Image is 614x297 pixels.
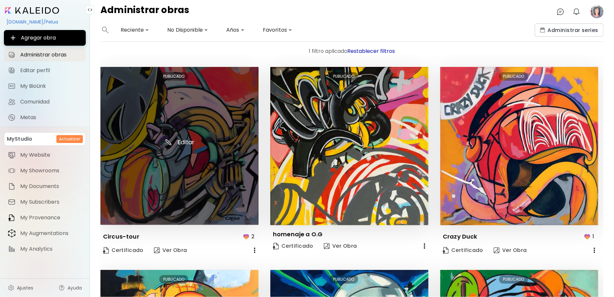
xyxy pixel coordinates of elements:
a: itemMy Augmentations [4,227,86,240]
p: 1 [592,232,594,241]
button: bellIcon [571,6,582,17]
p: MyStudio [7,135,32,143]
a: itemMy Website [4,148,86,162]
button: view-artVer Obra [151,244,190,257]
a: itemMy Provenance [4,211,86,224]
img: item [8,245,16,253]
a: itemMy Showrooms [4,164,86,177]
a: completeMy BioLink iconMy BioLink [4,80,86,93]
span: Certificado [443,247,483,254]
span: Ver Obra [494,247,527,254]
img: chatIcon [557,8,564,16]
span: My Subscribers [20,199,82,205]
span: Certificado [273,242,313,250]
span: My BioLink [20,83,82,89]
a: Comunidad iconComunidad [4,95,86,108]
a: Administrar obras iconAdministrar obras [4,48,86,61]
span: Administrar series [540,27,598,34]
img: item [8,198,16,206]
span: My Documents [20,183,82,190]
span: Certificado [103,247,143,254]
div: PUBLICADO [329,72,358,81]
button: search [100,23,110,37]
img: view-art [324,243,330,249]
span: My Analytics [20,246,82,252]
h4: Administrar obras [100,5,189,18]
a: Ayuda [54,281,86,294]
img: Administrar obras icon [8,51,16,59]
img: thumbnail [100,67,259,225]
span: 1 filtro aplicado [309,47,348,55]
p: Crazy Duck [443,233,477,241]
div: Años [224,25,247,35]
img: search [102,27,109,33]
span: Metas [20,114,82,121]
h6: Actualizar [59,136,80,142]
span: Administrar obras [20,52,82,58]
a: Editar perfil iconEditar perfil [4,64,86,77]
span: Ver Obra [324,242,357,250]
span: My Augmentations [20,230,82,237]
div: Favoritos [260,25,295,35]
div: [DOMAIN_NAME]/Pelua [4,16,86,27]
button: collectionsAdministrar series [535,23,604,37]
img: help [58,285,65,291]
button: favorites1 [582,230,598,242]
img: Comunidad icon [8,98,16,106]
button: favorites2 [241,230,259,242]
img: Certificate [443,247,449,254]
p: Circus-tour [103,233,139,241]
div: No Disponible [165,25,211,35]
span: Comunidad [20,99,82,105]
img: collections [540,27,545,33]
span: Restablecer filtros [348,47,395,55]
a: CertificateCertificado [270,240,316,253]
img: Editar perfil icon [8,67,16,74]
p: homenaje a O.G [273,230,322,238]
img: item [8,151,16,159]
p: 2 [251,232,254,241]
img: bellIcon [573,8,580,16]
img: Metas icon [8,114,16,121]
img: collapse [87,7,93,12]
button: Agregar obra [4,30,86,46]
img: favorites [583,233,591,241]
img: favorites [242,233,250,241]
img: item [8,167,16,175]
img: view-art [494,247,500,253]
span: Ayuda [67,285,82,291]
img: Certificate [103,247,109,254]
div: PUBLICADO [159,72,188,81]
div: PUBLICADO [499,275,528,284]
span: My Showrooms [20,167,82,174]
div: PUBLICADO [499,72,528,81]
div: Reciente [118,25,152,35]
button: view-artVer Obra [491,244,530,257]
img: item [8,229,16,238]
img: thumbnail [270,67,428,225]
a: itemMy Subscribers [4,195,86,209]
span: My Website [20,152,82,158]
a: completeMetas iconMetas [4,111,86,124]
img: view-art [154,247,160,253]
span: Ajustes [17,285,33,291]
span: Agregar obra [9,34,81,42]
a: CertificateCertificado [100,244,146,257]
img: settings [8,285,14,291]
a: itemMy Analytics [4,242,86,256]
span: Ver Obra [154,247,187,254]
span: Editar perfil [20,67,82,74]
img: thumbnail [440,67,598,225]
a: CertificateCertificado [440,244,486,257]
a: itemMy Documents [4,180,86,193]
a: Ajustes [4,281,37,294]
img: item [8,214,16,222]
span: My Provenance [20,214,82,221]
div: PUBLICADO [159,275,188,284]
img: item [8,182,16,190]
img: My BioLink icon [8,82,16,90]
img: Certificate [273,243,279,250]
div: PUBLICADO [329,275,358,284]
button: view-artVer Obra [321,240,360,253]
